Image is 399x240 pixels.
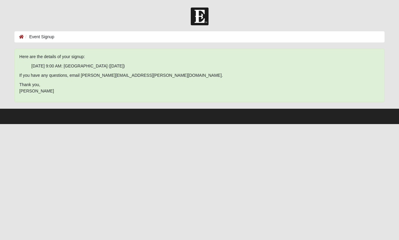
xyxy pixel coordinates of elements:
p: Thank you, [PERSON_NAME] [19,82,380,94]
ul: [DATE] 9:00 AM: [GEOGRAPHIC_DATA] ([DATE]) [19,63,380,69]
img: Church of Eleven22 Logo [191,8,209,25]
p: Here are the details of your signup: [19,54,380,60]
li: Event Signup [24,34,54,40]
span: If you have any questions, email [PERSON_NAME][EMAIL_ADDRESS][PERSON_NAME][DOMAIN_NAME]. [19,54,380,94]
